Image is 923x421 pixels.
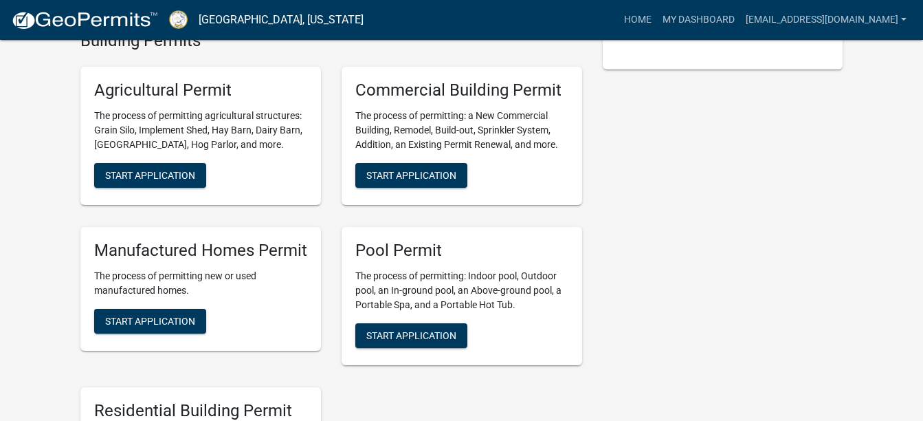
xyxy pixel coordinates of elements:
[199,8,364,32] a: [GEOGRAPHIC_DATA], [US_STATE]
[94,241,307,261] h5: Manufactured Homes Permit
[80,31,582,51] h4: Building Permits
[94,80,307,100] h5: Agricultural Permit
[94,309,206,334] button: Start Application
[169,10,188,29] img: Putnam County, Georgia
[355,269,568,312] p: The process of permitting: Indoor pool, Outdoor pool, an In-ground pool, an Above-ground pool, a ...
[355,323,467,348] button: Start Application
[355,109,568,152] p: The process of permitting: a New Commercial Building, Remodel, Build-out, Sprinkler System, Addit...
[740,7,912,33] a: [EMAIL_ADDRESS][DOMAIN_NAME]
[657,7,740,33] a: My Dashboard
[105,170,195,181] span: Start Application
[355,241,568,261] h5: Pool Permit
[94,269,307,298] p: The process of permitting new or used manufactured homes.
[619,7,657,33] a: Home
[366,330,456,341] span: Start Application
[355,80,568,100] h5: Commercial Building Permit
[105,316,195,327] span: Start Application
[94,163,206,188] button: Start Application
[94,401,307,421] h5: Residential Building Permit
[355,163,467,188] button: Start Application
[94,109,307,152] p: The process of permitting agricultural structures: Grain Silo, Implement Shed, Hay Barn, Dairy Ba...
[366,170,456,181] span: Start Application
